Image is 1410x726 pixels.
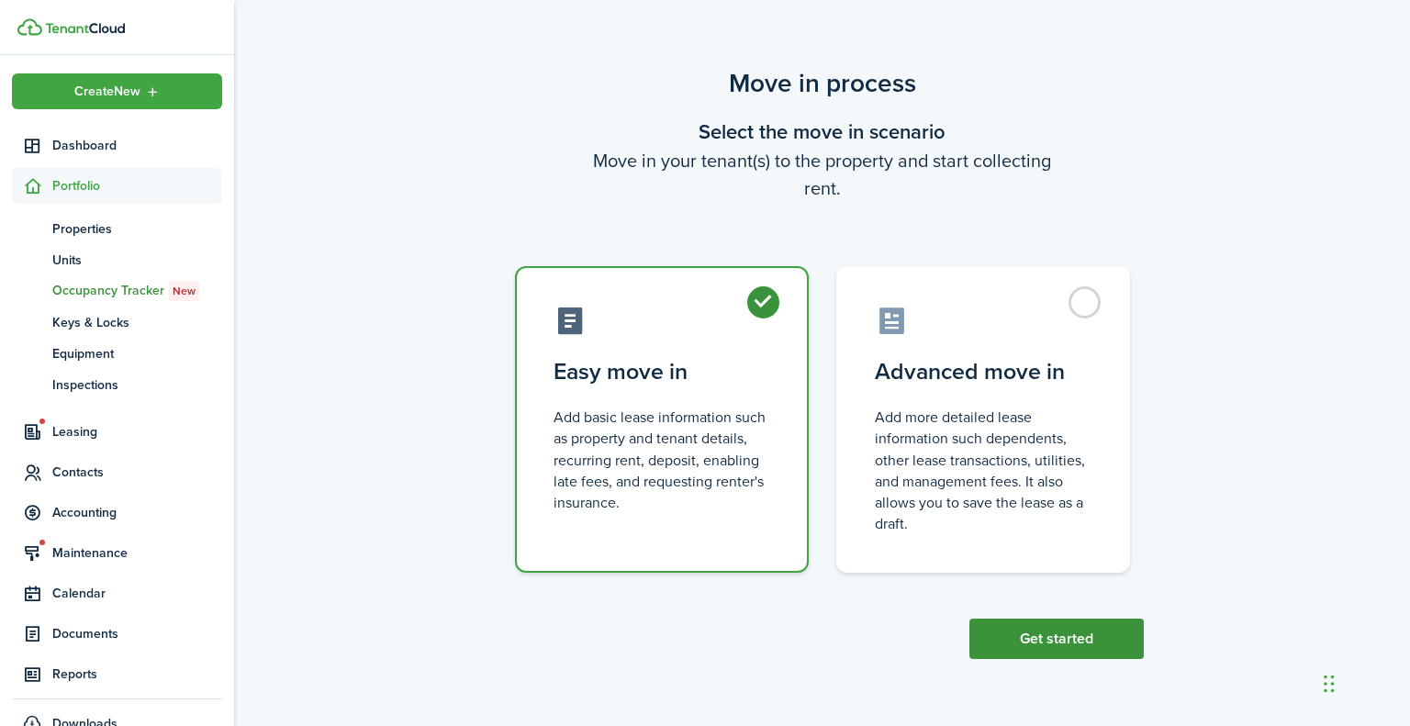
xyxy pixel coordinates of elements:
[52,665,222,684] span: Reports
[12,307,222,338] a: Keys & Locks
[501,147,1144,202] wizard-step-header-description: Move in your tenant(s) to the property and start collecting rent.
[12,369,222,400] a: Inspections
[875,355,1091,388] control-radio-card-title: Advanced move in
[52,313,222,332] span: Keys & Locks
[12,213,222,244] a: Properties
[12,244,222,275] a: Units
[52,422,222,441] span: Leasing
[52,624,222,643] span: Documents
[52,543,222,563] span: Maintenance
[52,219,222,239] span: Properties
[74,85,140,98] span: Create New
[501,117,1144,147] wizard-step-header-title: Select the move in scenario
[1324,656,1335,711] div: Drag
[12,128,222,163] a: Dashboard
[875,407,1091,534] control-radio-card-description: Add more detailed lease information such dependents, other lease transactions, utilities, and man...
[52,251,222,270] span: Units
[52,463,222,482] span: Contacts
[52,176,222,195] span: Portfolio
[554,407,770,513] control-radio-card-description: Add basic lease information such as property and tenant details, recurring rent, deposit, enablin...
[12,275,222,307] a: Occupancy TrackerNew
[52,281,222,301] span: Occupancy Tracker
[52,375,222,395] span: Inspections
[45,23,125,34] img: TenantCloud
[12,73,222,109] button: Open menu
[173,283,196,299] span: New
[17,18,42,36] img: TenantCloud
[969,619,1144,659] button: Get started
[52,344,222,363] span: Equipment
[554,355,770,388] control-radio-card-title: Easy move in
[52,584,222,603] span: Calendar
[12,338,222,369] a: Equipment
[52,136,222,155] span: Dashboard
[12,656,222,692] a: Reports
[501,64,1144,103] scenario-title: Move in process
[1318,638,1410,726] iframe: Chat Widget
[52,503,222,522] span: Accounting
